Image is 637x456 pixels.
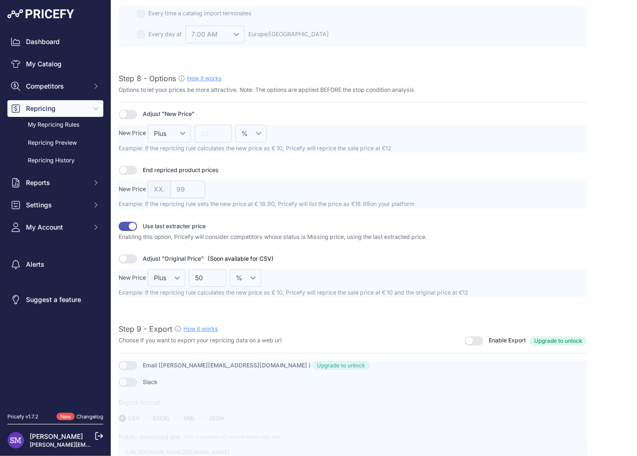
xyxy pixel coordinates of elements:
[7,174,103,191] button: Reports
[7,33,103,402] nav: Sidebar
[57,413,75,421] span: New
[7,100,103,117] button: Repricing
[26,200,87,210] span: Settings
[119,233,587,242] p: Enabling this option, Pricefy will consider competitors whose status is Missing price, using the ...
[143,255,204,263] span: Adjust "Original Price"
[30,432,83,440] a: [PERSON_NAME]
[187,75,221,82] a: How it works
[7,56,103,72] a: My Catalog
[119,336,282,345] p: Choose if you want to export your repricing data on a web url
[7,9,74,19] img: Pricefy Logo
[7,33,103,50] a: Dashboard
[7,219,103,236] button: My Account
[26,223,87,232] span: My Account
[7,135,103,151] a: Repricing Preview
[530,336,587,346] span: Upgrade to unlock
[143,166,219,175] span: End repriced product prices
[119,324,172,334] span: Step 9 - Export
[7,153,103,169] a: Repricing History
[489,336,526,346] span: Enable Export
[7,197,103,213] button: Settings
[7,291,103,308] a: Suggest a feature
[7,117,103,133] a: My Repricing Rules
[143,110,195,119] span: Adjust "New Price"
[26,104,87,113] span: Repricing
[30,441,172,448] a: [PERSON_NAME][EMAIL_ADDRESS][DOMAIN_NAME]
[143,222,206,231] span: Use last extracter price
[119,74,176,83] span: Step 8 - Options
[76,413,103,420] a: Changelog
[7,413,38,421] div: Pricefy v1.7.2
[208,255,274,263] span: (Soon available for CSV)
[7,78,103,95] button: Competitors
[26,178,87,187] span: Reports
[7,256,103,273] a: Alerts
[26,82,87,91] span: Competitors
[183,325,218,332] a: How it works
[119,86,587,95] p: Options to let your prices be more attractive. Note: The options are applied BEFORE the stop cond...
